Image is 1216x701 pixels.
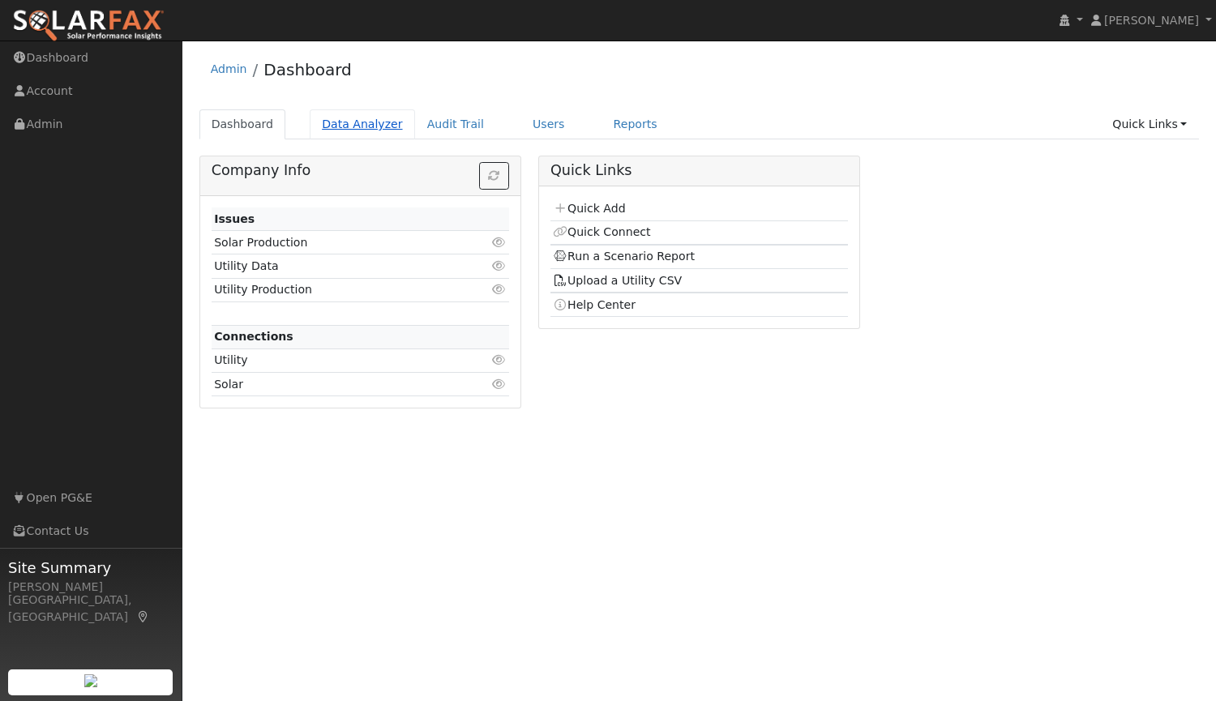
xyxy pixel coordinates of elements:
h5: Quick Links [550,162,848,179]
a: Reports [602,109,670,139]
img: retrieve [84,674,97,687]
a: Admin [211,62,247,75]
a: Quick Links [1100,109,1199,139]
a: Map [136,610,151,623]
td: Solar Production [212,231,461,254]
td: Utility Data [212,254,461,278]
span: [PERSON_NAME] [1104,14,1199,27]
a: Quick Add [553,202,625,215]
a: Upload a Utility CSV [553,274,682,287]
img: SolarFax [12,9,165,43]
div: [GEOGRAPHIC_DATA], [GEOGRAPHIC_DATA] [8,592,173,626]
i: Click to view [492,378,507,390]
div: [PERSON_NAME] [8,579,173,596]
a: Run a Scenario Report [553,250,695,263]
i: Click to view [492,260,507,271]
i: Click to view [492,237,507,248]
a: Dashboard [199,109,286,139]
a: Quick Connect [553,225,650,238]
td: Utility Production [212,278,461,301]
span: Site Summary [8,557,173,579]
h5: Company Info [212,162,509,179]
strong: Issues [214,212,255,225]
a: Audit Trail [415,109,496,139]
td: Utility [212,348,461,372]
strong: Connections [214,330,293,343]
a: Help Center [553,298,636,311]
i: Click to view [492,354,507,365]
a: Dashboard [263,60,352,79]
td: Solar [212,373,461,396]
a: Users [520,109,577,139]
i: Click to view [492,284,507,295]
a: Data Analyzer [310,109,415,139]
